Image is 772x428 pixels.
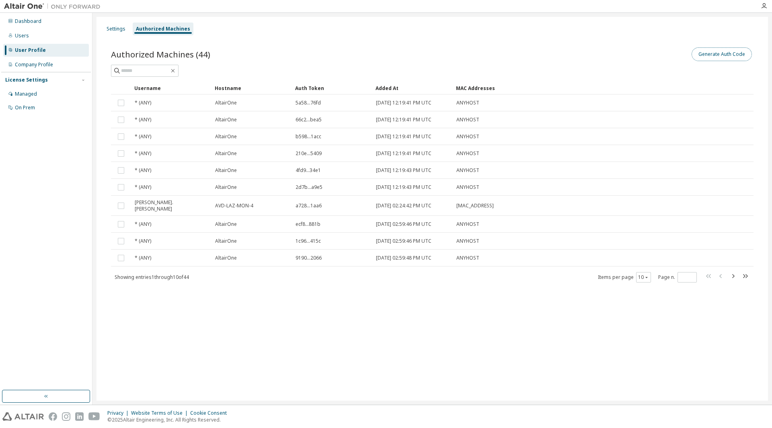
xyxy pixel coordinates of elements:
[75,412,84,421] img: linkedin.svg
[215,117,237,123] span: AltairOne
[215,167,237,174] span: AltairOne
[456,133,479,140] span: ANYHOST
[4,2,105,10] img: Altair One
[215,255,237,261] span: AltairOne
[215,184,237,190] span: AltairOne
[111,49,210,60] span: Authorized Machines (44)
[135,150,151,157] span: * (ANY)
[456,255,479,261] span: ANYHOST
[296,117,322,123] span: 66c2...bea5
[296,100,321,106] span: 5a58...76fd
[190,410,232,416] div: Cookie Consent
[135,117,151,123] span: * (ANY)
[456,184,479,190] span: ANYHOST
[376,238,431,244] span: [DATE] 02:59:46 PM UTC
[376,221,431,227] span: [DATE] 02:59:46 PM UTC
[215,203,253,209] span: AVD-LAZ-MON-4
[136,26,190,32] div: Authorized Machines
[62,412,70,421] img: instagram.svg
[658,272,697,283] span: Page n.
[456,221,479,227] span: ANYHOST
[295,82,369,94] div: Auth Token
[456,167,479,174] span: ANYHOST
[296,255,322,261] span: 9190...2066
[107,410,131,416] div: Privacy
[215,221,237,227] span: AltairOne
[215,150,237,157] span: AltairOne
[456,82,671,94] div: MAC Addresses
[376,133,431,140] span: [DATE] 12:19:41 PM UTC
[15,18,41,25] div: Dashboard
[376,150,431,157] span: [DATE] 12:19:41 PM UTC
[215,82,289,94] div: Hostname
[376,184,431,190] span: [DATE] 12:19:43 PM UTC
[134,82,208,94] div: Username
[15,61,53,68] div: Company Profile
[296,133,321,140] span: b598...1acc
[107,416,232,423] p: © 2025 Altair Engineering, Inc. All Rights Reserved.
[692,47,752,61] button: Generate Auth Code
[135,238,151,244] span: * (ANY)
[376,255,431,261] span: [DATE] 02:59:48 PM UTC
[296,221,320,227] span: ecf8...881b
[15,91,37,97] div: Managed
[135,255,151,261] span: * (ANY)
[456,117,479,123] span: ANYHOST
[296,150,322,157] span: 210e...5409
[49,412,57,421] img: facebook.svg
[88,412,100,421] img: youtube.svg
[135,221,151,227] span: * (ANY)
[296,167,321,174] span: 4fd9...34e1
[15,33,29,39] div: Users
[456,100,479,106] span: ANYHOST
[376,203,431,209] span: [DATE] 02:24:42 PM UTC
[456,203,494,209] span: [MAC_ADDRESS]
[115,274,189,281] span: Showing entries 1 through 10 of 44
[456,150,479,157] span: ANYHOST
[135,100,151,106] span: * (ANY)
[135,184,151,190] span: * (ANY)
[215,100,237,106] span: AltairOne
[376,82,450,94] div: Added At
[15,47,46,53] div: User Profile
[296,203,322,209] span: a728...1aa6
[638,274,649,281] button: 10
[296,238,321,244] span: 1c96...415c
[131,410,190,416] div: Website Terms of Use
[215,133,237,140] span: AltairOne
[107,26,125,32] div: Settings
[376,117,431,123] span: [DATE] 12:19:41 PM UTC
[296,184,322,190] span: 2d7b...a9e5
[135,167,151,174] span: * (ANY)
[456,238,479,244] span: ANYHOST
[376,100,431,106] span: [DATE] 12:19:41 PM UTC
[598,272,651,283] span: Items per page
[215,238,237,244] span: AltairOne
[15,104,35,111] div: On Prem
[376,167,431,174] span: [DATE] 12:19:43 PM UTC
[2,412,44,421] img: altair_logo.svg
[5,77,48,83] div: License Settings
[135,199,208,212] span: [PERSON_NAME].[PERSON_NAME]
[135,133,151,140] span: * (ANY)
